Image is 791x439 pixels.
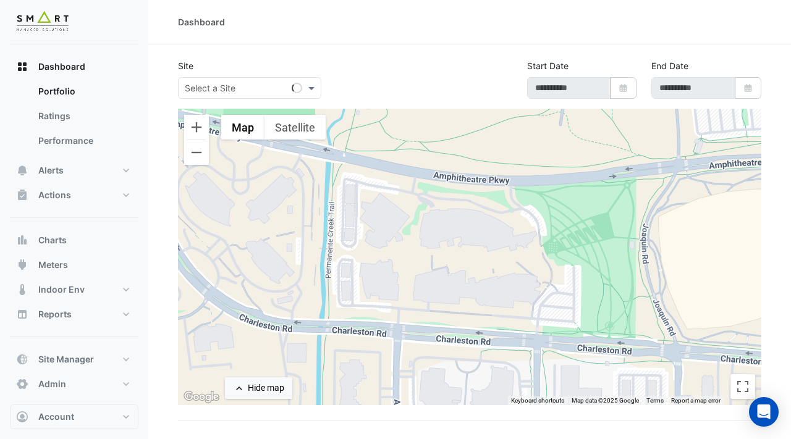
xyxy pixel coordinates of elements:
[184,140,209,165] button: Zoom out
[646,397,664,404] a: Terms (opens in new tab)
[16,308,28,320] app-icon: Reports
[527,59,569,72] label: Start Date
[38,411,74,423] span: Account
[248,382,284,395] div: Hide map
[184,115,209,140] button: Zoom in
[38,308,72,320] span: Reports
[16,164,28,177] app-icon: Alerts
[10,158,138,183] button: Alerts
[181,389,222,405] a: Open this area in Google Maps (opens a new window)
[749,397,779,427] div: Open Intercom Messenger
[10,183,138,207] button: Actions
[10,277,138,302] button: Indoor Env
[16,353,28,366] app-icon: Site Manager
[38,189,71,201] span: Actions
[730,374,755,399] button: Toggle fullscreen view
[16,234,28,246] app-icon: Charts
[511,396,564,405] button: Keyboard shortcuts
[264,115,326,140] button: Show satellite imagery
[10,79,138,158] div: Dashboard
[16,378,28,390] app-icon: Admin
[178,15,225,28] div: Dashboard
[16,283,28,296] app-icon: Indoor Env
[16,189,28,201] app-icon: Actions
[16,61,28,73] app-icon: Dashboard
[38,164,64,177] span: Alerts
[651,59,688,72] label: End Date
[10,347,138,372] button: Site Manager
[572,397,639,404] span: Map data ©2025 Google
[38,61,85,73] span: Dashboard
[38,259,68,271] span: Meters
[28,128,138,153] a: Performance
[10,253,138,277] button: Meters
[28,104,138,128] a: Ratings
[221,115,264,140] button: Show street map
[16,259,28,271] app-icon: Meters
[38,378,66,390] span: Admin
[38,234,67,246] span: Charts
[28,79,138,104] a: Portfolio
[38,353,94,366] span: Site Manager
[10,302,138,327] button: Reports
[181,389,222,405] img: Google
[10,228,138,253] button: Charts
[225,377,292,399] button: Hide map
[10,54,138,79] button: Dashboard
[15,10,70,35] img: Company Logo
[178,59,193,72] label: Site
[38,283,85,296] span: Indoor Env
[10,372,138,396] button: Admin
[10,404,138,429] button: Account
[671,397,721,404] a: Report a map error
